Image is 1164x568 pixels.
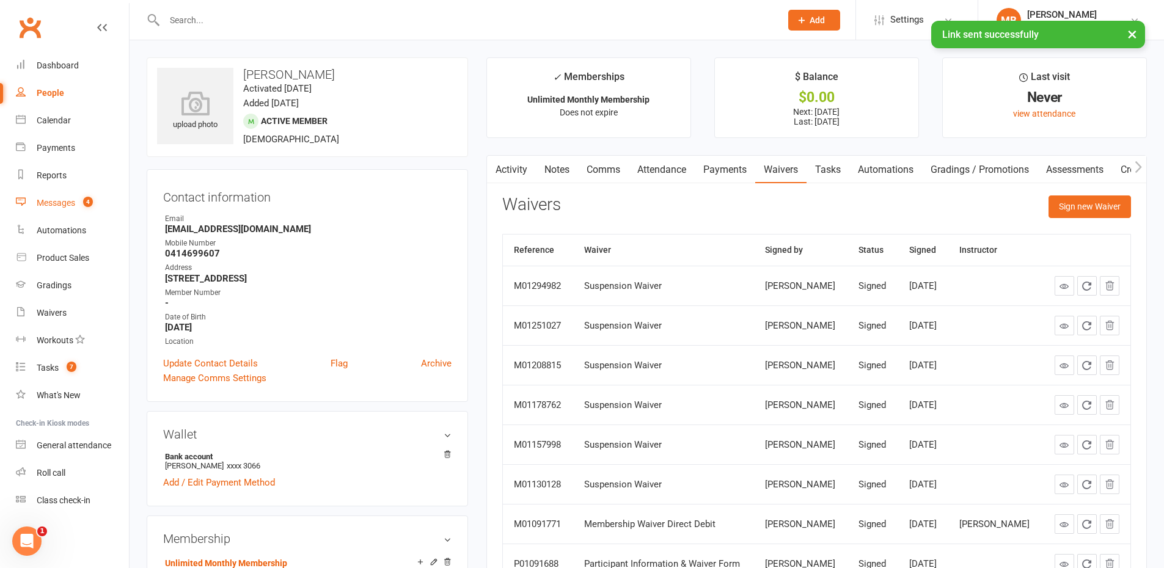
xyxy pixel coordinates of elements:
[165,273,452,284] strong: [STREET_ADDRESS]
[584,400,743,410] div: Suspension Waiver
[165,248,452,259] strong: 0414699607
[165,297,452,308] strong: -
[37,335,73,345] div: Workouts
[1038,156,1112,184] a: Assessments
[157,68,458,81] h3: [PERSON_NAME]
[858,321,887,331] div: Signed
[514,519,562,530] div: M01091771
[16,189,129,217] a: Messages 4
[573,235,754,266] th: Waiver
[765,519,837,530] div: [PERSON_NAME]
[165,287,452,299] div: Member Number
[954,91,1135,104] div: Never
[1013,109,1075,118] a: view attendance
[165,224,452,235] strong: [EMAIL_ADDRESS][DOMAIN_NAME]
[931,21,1145,48] div: Link sent successfully
[16,354,129,382] a: Tasks 7
[795,69,838,91] div: $ Balance
[584,360,743,371] div: Suspension Waiver
[165,213,452,225] div: Email
[909,321,937,331] div: [DATE]
[83,197,93,207] span: 4
[922,156,1038,184] a: Gradings / Promotions
[16,244,129,272] a: Product Sales
[959,519,1031,530] div: [PERSON_NAME]
[421,356,452,371] a: Archive
[514,360,562,371] div: M01208815
[37,440,111,450] div: General attendance
[16,487,129,514] a: Class kiosk mode
[584,281,743,291] div: Suspension Waiver
[163,428,452,441] h3: Wallet
[163,186,452,204] h3: Contact information
[890,6,924,34] span: Settings
[765,400,837,410] div: [PERSON_NAME]
[16,217,129,244] a: Automations
[514,440,562,450] div: M01157998
[163,450,452,472] li: [PERSON_NAME]
[754,235,848,266] th: Signed by
[536,156,578,184] a: Notes
[37,253,89,263] div: Product Sales
[502,195,561,214] h3: Waivers
[1027,20,1130,31] div: Immersion MMA Ringwood
[37,60,79,70] div: Dashboard
[1019,69,1070,91] div: Last visit
[584,321,743,331] div: Suspension Waiver
[37,526,47,536] span: 1
[997,8,1021,32] div: MB
[16,459,129,487] a: Roll call
[514,479,562,490] div: M01130128
[909,519,937,530] div: [DATE]
[1049,195,1131,217] button: Sign new Waiver
[765,281,837,291] div: [PERSON_NAME]
[16,134,129,162] a: Payments
[909,360,937,371] div: [DATE]
[37,363,59,373] div: Tasks
[165,238,452,249] div: Mobile Number
[16,299,129,327] a: Waivers
[584,479,743,490] div: Suspension Waiver
[578,156,629,184] a: Comms
[765,360,837,371] div: [PERSON_NAME]
[15,12,45,43] a: Clubworx
[847,235,898,266] th: Status
[527,95,650,104] strong: Unlimited Monthly Membership
[37,280,71,290] div: Gradings
[16,327,129,354] a: Workouts
[16,272,129,299] a: Gradings
[909,440,937,450] div: [DATE]
[726,107,907,126] p: Next: [DATE] Last: [DATE]
[629,156,695,184] a: Attendance
[67,362,76,372] span: 7
[765,440,837,450] div: [PERSON_NAME]
[755,156,807,184] a: Waivers
[1027,9,1130,20] div: [PERSON_NAME]
[37,143,75,153] div: Payments
[16,107,129,134] a: Calendar
[37,495,90,505] div: Class check-in
[807,156,849,184] a: Tasks
[16,162,129,189] a: Reports
[165,558,287,568] a: Unlimited Monthly Membership
[858,479,887,490] div: Signed
[584,440,743,450] div: Suspension Waiver
[16,432,129,459] a: General attendance kiosk mode
[37,198,75,208] div: Messages
[858,519,887,530] div: Signed
[858,400,887,410] div: Signed
[948,235,1042,266] th: Instructor
[163,356,258,371] a: Update Contact Details
[243,83,312,94] time: Activated [DATE]
[909,281,937,291] div: [DATE]
[37,225,86,235] div: Automations
[165,322,452,333] strong: [DATE]
[157,91,233,131] div: upload photo
[37,115,71,125] div: Calendar
[503,235,573,266] th: Reference
[261,116,328,126] span: Active member
[165,262,452,274] div: Address
[695,156,755,184] a: Payments
[909,479,937,490] div: [DATE]
[849,156,922,184] a: Automations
